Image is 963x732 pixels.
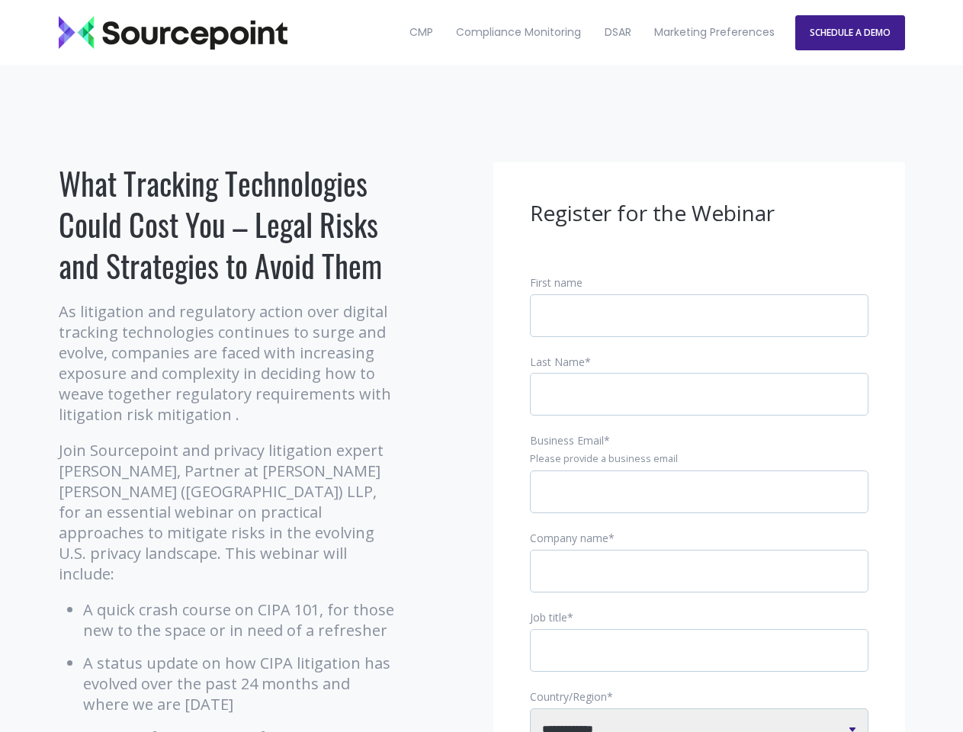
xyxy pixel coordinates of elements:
[83,599,398,640] li: A quick crash course on CIPA 101, for those new to the space or in need of a refresher
[530,199,868,228] h3: Register for the Webinar
[530,355,585,369] span: Last Name
[530,452,868,466] legend: Please provide a business email
[530,610,567,624] span: Job title
[530,689,607,704] span: Country/Region
[83,653,398,714] li: A status update on how CIPA litigation has evolved over the past 24 months and where we are [DATE]
[59,162,398,286] h1: What Tracking Technologies Could Cost You – Legal Risks and Strategies to Avoid Them
[59,16,287,50] img: Sourcepoint_logo_black_transparent (2)-2
[795,15,905,50] a: SCHEDULE A DEMO
[530,531,608,545] span: Company name
[530,275,583,290] span: First name
[59,440,398,584] p: Join Sourcepoint and privacy litigation expert [PERSON_NAME], Partner at [PERSON_NAME] [PERSON_NA...
[530,433,604,448] span: Business Email
[59,301,398,425] p: As litigation and regulatory action over digital tracking technologies continues to surge and evo...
